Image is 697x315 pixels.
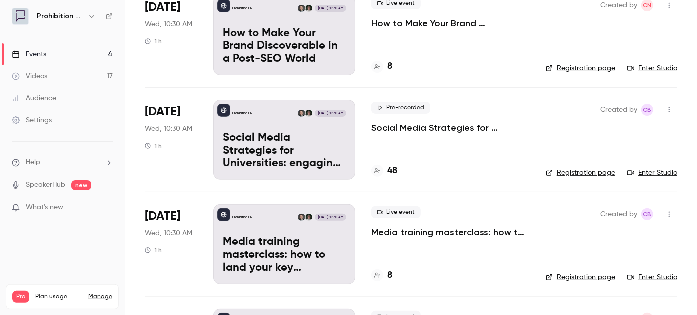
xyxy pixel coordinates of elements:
[627,63,677,73] a: Enter Studio
[145,124,192,134] span: Wed, 10:30 AM
[37,11,84,21] h6: Prohibition PR
[26,202,63,213] span: What's new
[371,60,392,73] a: 8
[546,63,615,73] a: Registration page
[223,27,346,66] p: How to Make Your Brand Discoverable in a Post-SEO World
[298,110,305,117] img: Chris Norton
[145,246,162,254] div: 1 h
[12,8,28,24] img: Prohibition PR
[298,214,305,221] img: Chris Norton
[315,5,346,12] span: [DATE] 10:30 AM
[627,272,677,282] a: Enter Studio
[371,269,392,282] a: 8
[387,164,397,178] h4: 48
[145,208,180,224] span: [DATE]
[145,228,192,238] span: Wed, 10:30 AM
[315,110,346,117] span: [DATE] 10:30 AM
[223,132,346,170] p: Social Media Strategies for Universities: engaging the new student cohort
[387,60,392,73] h4: 8
[88,293,112,301] a: Manage
[371,17,530,29] a: How to Make Your Brand Discoverable in a Post-SEO World
[223,236,346,274] p: Media training masterclass: how to land your key messages in a digital-first world
[232,6,252,11] p: Prohibition PR
[35,293,82,301] span: Plan usage
[371,164,397,178] a: 48
[305,110,312,117] img: Will Ockenden
[12,71,47,81] div: Videos
[213,100,355,179] a: Social Media Strategies for Universities: engaging the new student cohortProhibition PRWill Ocken...
[12,291,29,303] span: Pro
[387,269,392,282] h4: 8
[643,104,652,116] span: CB
[546,272,615,282] a: Registration page
[26,157,40,168] span: Help
[315,214,346,221] span: [DATE] 10:30 AM
[71,180,91,190] span: new
[12,157,113,168] li: help-dropdown-opener
[12,115,52,125] div: Settings
[232,111,252,116] p: Prohibition PR
[305,5,312,12] img: Will Ockenden
[12,93,56,103] div: Audience
[232,215,252,220] p: Prohibition PR
[641,208,653,220] span: Claire Beaumont
[213,204,355,284] a: Media training masterclass: how to land your key messages in a digital-first worldProhibition PRW...
[145,104,180,120] span: [DATE]
[298,5,305,12] img: Chris Norton
[371,206,421,218] span: Live event
[641,104,653,116] span: Claire Beaumont
[600,208,637,220] span: Created by
[145,19,192,29] span: Wed, 10:30 AM
[145,100,197,179] div: Sep 24 Wed, 10:30 AM (Europe/London)
[145,37,162,45] div: 1 h
[600,104,637,116] span: Created by
[371,102,430,114] span: Pre-recorded
[26,180,65,190] a: SpeakerHub
[12,49,46,59] div: Events
[643,208,652,220] span: CB
[145,204,197,284] div: Oct 8 Wed, 10:30 AM (Europe/London)
[145,142,162,150] div: 1 h
[305,214,312,221] img: Will Ockenden
[546,168,615,178] a: Registration page
[371,226,530,238] a: Media training masterclass: how to land your key messages in a digital-first world
[371,122,530,134] a: Social Media Strategies for Universities: engaging the new student cohort
[627,168,677,178] a: Enter Studio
